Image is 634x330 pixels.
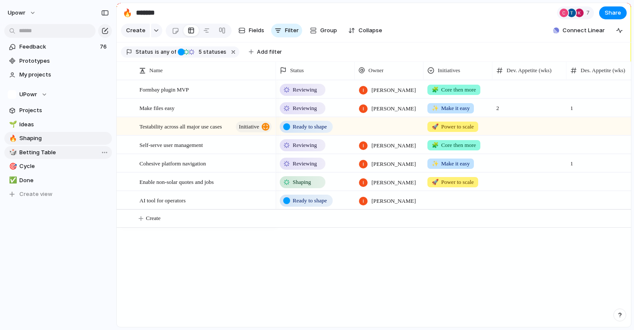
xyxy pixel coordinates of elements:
[438,66,460,75] span: Initiatives
[432,141,476,150] span: Core then more
[19,90,37,99] span: UPowr
[4,6,40,20] button: upowr
[586,9,592,17] span: 7
[155,48,159,56] span: is
[153,47,178,57] button: isany of
[432,179,439,185] span: 🚀
[371,197,416,205] span: [PERSON_NAME]
[19,176,109,185] span: Done
[493,99,566,113] span: 2
[159,48,176,56] span: any of
[293,196,327,205] span: Ready to shape
[605,9,621,17] span: Share
[8,176,16,185] button: ✅
[9,175,15,185] div: ✅
[507,66,551,75] span: Dev. Appetite (wks)
[368,66,383,75] span: Owner
[432,142,439,148] span: 🧩
[8,9,25,17] span: upowr
[371,86,416,95] span: [PERSON_NAME]
[19,190,53,199] span: Create view
[371,160,416,168] span: [PERSON_NAME]
[139,103,175,113] span: Make files easy
[4,160,112,173] a: 🎯Cycle
[177,47,228,57] button: 5 statuses
[9,147,15,157] div: 🎲
[9,162,15,171] div: 🎯
[432,86,439,93] span: 🧩
[271,24,302,37] button: Filter
[19,106,109,115] span: Projects
[249,26,264,35] span: Fields
[8,162,16,171] button: 🎯
[8,134,16,143] button: 🔥
[136,48,153,56] span: Status
[257,48,282,56] span: Add filter
[285,26,299,35] span: Filter
[236,121,272,132] button: initiative
[8,120,16,129] button: 🌱
[432,178,474,186] span: Power to scale
[432,159,470,168] span: Make it easy
[293,104,317,113] span: Reviewing
[146,214,161,223] span: Create
[581,66,625,75] span: Des. Appetite (wks)
[19,148,109,157] span: Betting Table
[239,121,259,133] span: initiative
[4,174,112,187] a: ✅Done
[4,88,112,101] button: UPowr
[320,26,337,35] span: Group
[345,24,386,37] button: Collapse
[4,40,112,53] a: Feedback76
[9,119,15,129] div: 🌱
[139,140,203,150] span: Self-serve user management
[235,24,268,37] button: Fields
[4,118,112,131] a: 🌱Ideas
[4,188,112,201] button: Create view
[126,26,145,35] span: Create
[139,195,186,205] span: AI tool for operators
[4,104,112,117] a: Projects
[139,158,206,168] span: Cohesive platform navigation
[371,141,416,150] span: [PERSON_NAME]
[244,46,287,58] button: Add filter
[293,86,317,94] span: Reviewing
[371,104,416,113] span: [PERSON_NAME]
[432,123,439,130] span: 🚀
[19,120,109,129] span: Ideas
[19,43,97,51] span: Feedback
[306,24,341,37] button: Group
[121,6,134,20] button: 🔥
[19,162,109,171] span: Cycle
[599,6,627,19] button: Share
[100,43,108,51] span: 76
[196,48,226,56] span: statuses
[293,141,317,150] span: Reviewing
[4,68,112,81] a: My projects
[139,84,189,94] span: Formbay plugin MVP
[432,122,474,131] span: Power to scale
[4,55,112,67] a: Prototypes
[139,121,222,131] span: Testability across all major use cases
[293,178,311,186] span: Shaping
[371,178,416,187] span: [PERSON_NAME]
[19,57,109,65] span: Prototypes
[196,49,203,55] span: 5
[139,177,214,186] span: Enable non-solar quotes and jobs
[121,24,150,37] button: Create
[432,104,470,113] span: Make it easy
[9,134,15,144] div: 🔥
[432,105,439,111] span: ✨
[4,132,112,145] a: 🔥Shaping
[563,26,605,35] span: Connect Linear
[19,134,109,143] span: Shaping
[432,86,476,94] span: Core then more
[4,146,112,159] a: 🎲Betting Table
[290,66,304,75] span: Status
[293,122,327,131] span: Ready to shape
